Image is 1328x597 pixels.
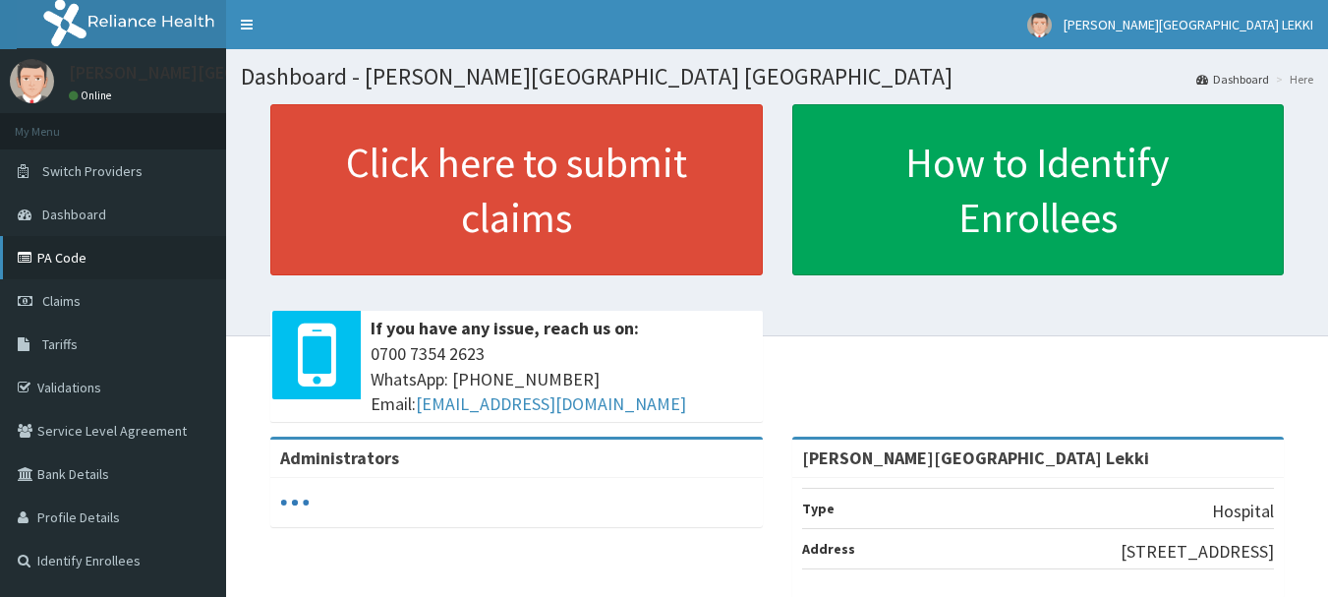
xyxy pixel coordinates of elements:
p: Hospital [1212,499,1274,524]
b: Type [802,500,835,517]
p: [STREET_ADDRESS] [1121,539,1274,565]
a: Click here to submit claims [270,104,763,275]
img: User Image [1027,13,1052,37]
svg: audio-loading [280,488,310,517]
p: [PERSON_NAME][GEOGRAPHIC_DATA] LEKKI [69,64,406,82]
b: Administrators [280,447,399,469]
b: Address [802,540,855,558]
b: If you have any issue, reach us on: [371,317,639,339]
span: 0700 7354 2623 WhatsApp: [PHONE_NUMBER] Email: [371,341,753,417]
span: Dashboard [42,206,106,223]
span: Tariffs [42,335,78,353]
a: [EMAIL_ADDRESS][DOMAIN_NAME] [416,392,686,415]
a: Online [69,89,116,102]
a: Dashboard [1196,71,1269,88]
img: User Image [10,59,54,103]
li: Here [1271,71,1313,88]
span: [PERSON_NAME][GEOGRAPHIC_DATA] LEKKI [1064,16,1313,33]
a: How to Identify Enrollees [792,104,1285,275]
h1: Dashboard - [PERSON_NAME][GEOGRAPHIC_DATA] [GEOGRAPHIC_DATA] [241,64,1313,90]
span: Switch Providers [42,162,143,180]
span: Claims [42,292,81,310]
strong: [PERSON_NAME][GEOGRAPHIC_DATA] Lekki [802,447,1149,469]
